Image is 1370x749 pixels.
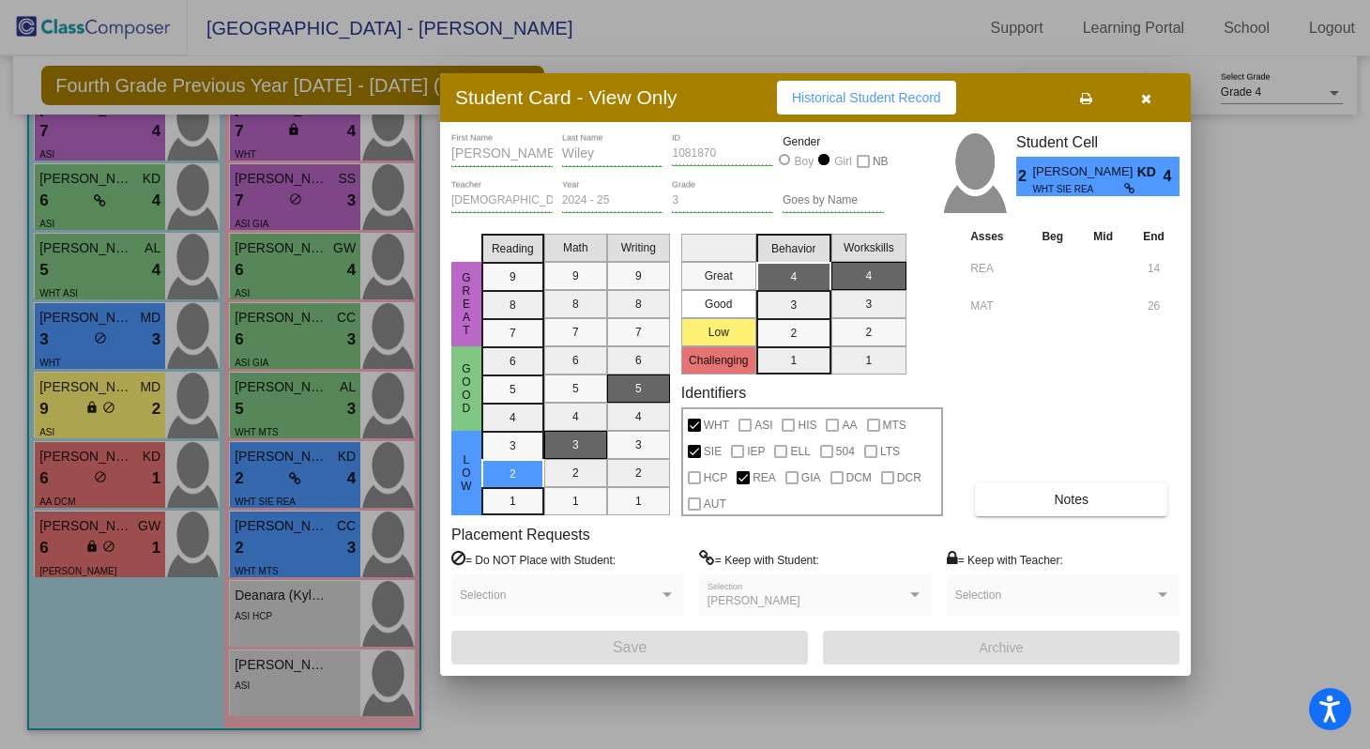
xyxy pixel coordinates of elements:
[801,466,821,489] span: GIA
[833,153,852,170] div: Girl
[1054,492,1088,507] span: Notes
[672,194,773,207] input: grade
[1032,182,1123,196] span: WHT SIE REA
[947,550,1063,569] label: = Keep with Teacher:
[783,133,884,150] mat-label: Gender
[842,414,857,436] span: AA
[883,414,906,436] span: MTS
[1032,162,1136,182] span: [PERSON_NAME]
[794,153,814,170] div: Boy
[704,440,722,463] span: SIE
[846,466,872,489] span: DCM
[783,194,884,207] input: goes by name
[1016,133,1180,151] h3: Student Cell
[704,493,726,515] span: AUT
[754,414,772,436] span: ASI
[1137,162,1164,182] span: KD
[1027,226,1078,247] th: Beg
[699,550,819,569] label: = Keep with Student:
[613,639,647,655] span: Save
[704,466,727,489] span: HCP
[458,271,475,337] span: Great
[790,440,810,463] span: ELL
[708,594,800,607] span: [PERSON_NAME]
[823,631,1180,665] button: Archive
[562,194,663,207] input: year
[1078,226,1128,247] th: Mid
[458,453,475,493] span: Low
[798,414,816,436] span: HIS
[1164,165,1180,188] span: 4
[753,466,776,489] span: REA
[458,362,475,415] span: Good
[681,384,746,402] label: Identifiers
[1016,165,1032,188] span: 2
[451,194,553,207] input: teacher
[672,147,773,160] input: Enter ID
[704,414,729,436] span: WHT
[777,81,956,115] button: Historical Student Record
[897,466,921,489] span: DCR
[747,440,765,463] span: IEP
[451,550,616,569] label: = Do NOT Place with Student:
[455,85,677,109] h3: Student Card - View Only
[451,631,808,665] button: Save
[966,226,1027,247] th: Asses
[1128,226,1180,247] th: End
[451,526,590,543] label: Placement Requests
[836,440,855,463] span: 504
[970,292,1022,320] input: assessment
[873,150,889,173] span: NB
[792,90,941,105] span: Historical Student Record
[970,254,1022,283] input: assessment
[975,482,1167,516] button: Notes
[980,640,1024,655] span: Archive
[880,440,900,463] span: LTS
